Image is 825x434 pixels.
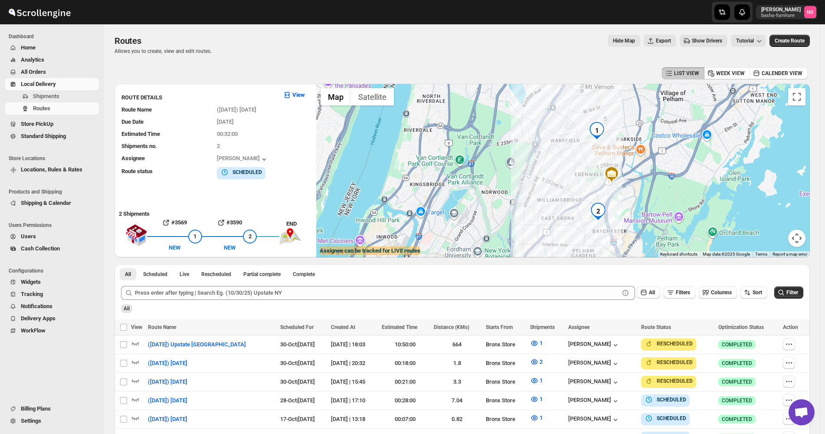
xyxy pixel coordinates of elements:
[21,81,56,87] span: Local Delivery
[486,396,525,405] div: Bronx Store
[121,168,153,174] span: Route status
[804,6,816,18] span: Nael Basha
[486,378,525,386] div: Bronx Store
[21,315,56,322] span: Delivery Apps
[434,415,481,424] div: 0.82
[143,412,193,426] button: ([DATE]) [DATE]
[525,336,548,350] button: 1
[769,35,810,47] button: Create Route
[21,418,41,424] span: Settings
[434,340,481,349] div: 664
[434,396,481,405] div: 7.04
[143,271,167,278] span: Scheduled
[143,356,193,370] button: ([DATE]) [DATE]
[5,102,99,115] button: Routes
[5,90,99,102] button: Shipments
[33,105,50,112] span: Routes
[722,416,752,423] span: COMPLETED
[217,143,220,149] span: 2
[21,121,53,127] span: Store PickUp
[525,374,548,388] button: 1
[786,289,798,296] span: Filter
[5,300,99,312] button: Notifications
[382,359,429,368] div: 00:18:00
[680,35,727,47] button: Show Drivers
[645,358,693,367] button: RESCHEDULED
[148,340,246,349] span: ([DATE]) Upstate [GEOGRAPHIC_DATA]
[5,54,99,66] button: Analytics
[121,93,276,102] h3: ROUTE DETAILS
[775,37,805,44] span: Create Route
[525,411,548,425] button: 1
[7,1,72,23] img: ScrollEngine
[180,271,189,278] span: Live
[731,35,766,47] button: Tutorial
[703,252,750,256] span: Map data ©2025 Google
[5,66,99,78] button: All Orders
[21,44,36,51] span: Home
[788,230,805,247] button: Map camera controls
[789,399,815,425] div: Open chat
[568,378,620,387] div: [PERSON_NAME]
[280,341,315,348] span: 30-Oct | [DATE]
[243,271,281,278] span: Partial complete
[5,415,99,427] button: Settings
[21,56,44,63] span: Analytics
[525,355,548,369] button: 2
[320,247,420,255] label: Assignee can be tracked for LIVE routes
[292,92,305,98] b: View
[382,415,429,424] div: 00:07:00
[201,271,231,278] span: Rescheduled
[193,233,196,240] span: 1
[568,397,620,405] button: [PERSON_NAME]
[293,271,315,278] span: Complete
[716,70,745,77] span: WEEK VIEW
[530,324,555,330] span: Shipments
[143,375,193,389] button: ([DATE]) [DATE]
[121,155,145,161] span: Assignee
[280,360,315,366] span: 30-Oct | [DATE]
[568,415,620,424] button: [PERSON_NAME]
[740,286,767,299] button: Sort
[664,286,695,299] button: Filters
[217,118,234,125] span: [DATE]
[202,216,257,230] button: #3590
[540,396,543,402] span: 1
[21,200,71,206] span: Shipping & Calendar
[171,219,187,226] b: #3569
[143,338,251,352] button: ([DATE]) Upstate [GEOGRAPHIC_DATA]
[318,246,347,257] a: Open this area in Google Maps (opens a new window)
[755,252,767,256] a: Terms (opens in new tab)
[331,415,376,424] div: [DATE] | 13:18
[21,133,66,139] span: Standard Shipping
[644,35,676,47] button: Export
[331,340,376,349] div: [DATE] | 18:03
[762,70,802,77] span: CALENDER VIEW
[761,13,801,18] p: basha-furniture
[656,37,671,44] span: Export
[121,106,152,113] span: Route Name
[5,325,99,337] button: WorkFlow
[9,222,100,229] span: Users Permissions
[148,378,187,386] span: ([DATE]) [DATE]
[645,414,686,423] button: SCHEDULED
[21,303,52,309] span: Notifications
[722,378,752,385] span: COMPLETED
[21,69,46,75] span: All Orders
[217,106,256,113] span: ([DATE]) [DATE]
[699,286,737,299] button: Columns
[718,324,764,330] span: Optimization Status
[589,203,607,220] div: 2
[121,118,144,125] span: Due Date
[21,327,46,334] span: WorkFlow
[704,67,750,79] button: WEEK VIEW
[613,37,635,44] span: Hide Map
[148,396,187,405] span: ([DATE]) [DATE]
[736,38,754,44] span: Tutorial
[722,397,752,404] span: COMPLETED
[5,276,99,288] button: Widgets
[9,267,100,274] span: Configurations
[774,286,803,299] button: Filter
[660,251,697,257] button: Keyboard shortcuts
[279,228,301,245] img: trip_end.png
